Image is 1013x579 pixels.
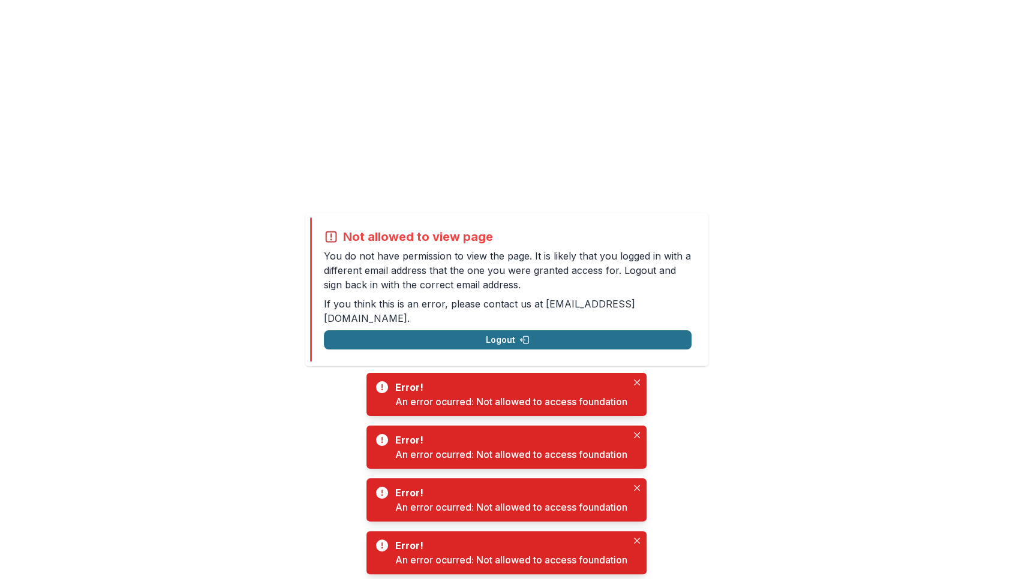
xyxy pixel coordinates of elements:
button: Close [630,481,644,495]
div: An error ocurred: Not allowed to access foundation [395,500,627,514]
p: You do not have permission to view the page. It is likely that you logged in with a different ema... [324,249,692,292]
div: Error! [395,380,623,394]
div: An error ocurred: Not allowed to access foundation [395,447,627,462]
button: Close [630,375,644,390]
a: [EMAIL_ADDRESS][DOMAIN_NAME] [324,298,635,324]
div: Error! [395,485,623,500]
p: If you think this is an error, please contact us at . [324,297,692,325]
div: An error ocurred: Not allowed to access foundation [395,394,627,409]
div: An error ocurred: Not allowed to access foundation [395,553,627,567]
div: Error! [395,538,623,553]
h2: Not allowed to view page [343,230,493,244]
button: Close [630,428,644,442]
button: Close [630,533,644,548]
button: Logout [324,330,692,349]
div: Error! [395,433,623,447]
